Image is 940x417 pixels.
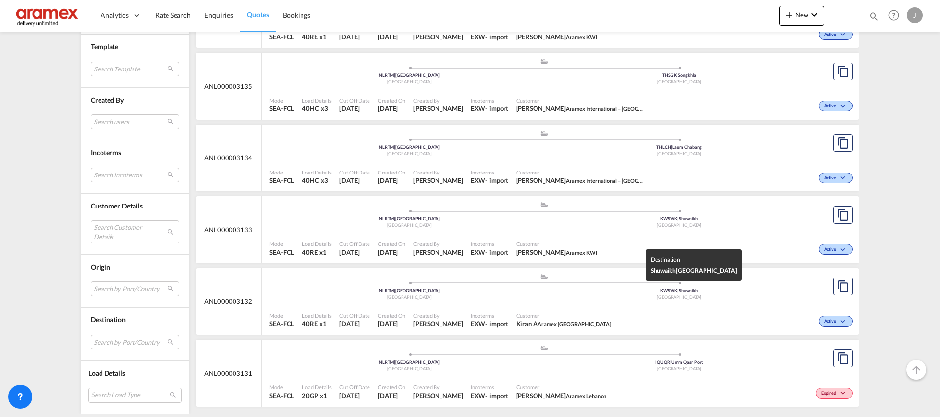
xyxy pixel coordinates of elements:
span: Incoterms [471,97,508,104]
div: EXW [471,319,486,328]
span: [GEOGRAPHIC_DATA] [657,79,701,84]
md-icon: icon-chevron-down [808,9,820,21]
span: Active [824,103,839,110]
span: 15 Sep 2025 [339,319,370,328]
span: Janice Camporaso [413,319,463,328]
span: [GEOGRAPHIC_DATA] [387,294,432,300]
span: Mohamed Bazil Khan Aramex International – Dubai, UAE [516,176,644,185]
span: 40HC x 3 [302,104,332,113]
span: | [671,144,672,150]
span: Incoterms [91,149,121,157]
span: Aramex International – [GEOGRAPHIC_DATA], [GEOGRAPHIC_DATA] [566,176,730,184]
button: Copy Quote [833,134,853,152]
span: 40HC x 3 [302,176,332,185]
span: KWSWK Shuwaikh [660,288,698,293]
span: Enquiries [204,11,233,19]
span: NLRTM [GEOGRAPHIC_DATA] [379,359,440,365]
span: Janice Camporaso [413,248,463,257]
div: J [907,7,923,23]
span: Template [91,42,118,51]
div: - import [485,104,508,113]
div: - import [485,391,508,400]
span: 15 Sep 2025 [339,391,370,400]
span: Faida Kutty Aramex KWI [516,248,598,257]
span: Created By [413,240,463,247]
span: Farid Kachouh Aramex Lebanon [516,391,606,400]
md-icon: icon-chevron-down [839,391,850,396]
div: Change Status Here [819,29,853,40]
md-icon: icon-chevron-down [839,175,850,181]
span: Incoterms [471,312,508,319]
span: [GEOGRAPHIC_DATA] [657,366,701,371]
span: 15 Sep 2025 [378,33,405,41]
span: SEA-FCL [269,391,294,400]
div: EXW [471,248,486,257]
span: Active [824,246,839,253]
div: EXW import [471,176,508,185]
button: icon-plus 400-fgNewicon-chevron-down [779,6,824,26]
span: Mode [269,312,294,319]
md-icon: icon-chevron-down [839,32,850,37]
span: Janice Camporaso [413,104,463,113]
span: Kiran A Aramex Kuwait [516,319,611,328]
img: dca169e0c7e311edbe1137055cab269e.png [15,4,81,27]
div: Change Status Here [819,316,853,327]
div: ANL000003134 assets/icons/custom/ship-fill.svgassets/icons/custom/roll-o-plane.svgOriginRotterdam... [196,125,859,192]
span: Aramex International – [GEOGRAPHIC_DATA], [GEOGRAPHIC_DATA] [566,104,730,112]
div: Change Status Here [816,388,853,399]
span: 40RE x 1 [302,33,332,41]
div: - import [485,319,508,328]
span: Load Details [302,312,332,319]
span: Janice Camporaso [413,176,463,185]
span: | [394,359,395,365]
span: Load Details [302,240,332,247]
span: SEA-FCL [269,104,294,113]
span: Created On [378,383,405,391]
span: Aramex [GEOGRAPHIC_DATA] [537,321,611,327]
div: EXW [471,33,486,41]
span: Aramex Lebanon [566,393,606,399]
span: KWSWK Shuwaikh [660,216,698,221]
span: Analytics [101,10,129,20]
span: Expired [821,390,839,397]
md-icon: assets/icons/custom/ship-fill.svg [538,59,550,64]
span: Cut Off Date [339,383,370,391]
button: Copy Quote [833,63,853,80]
span: Active [824,318,839,325]
span: Cut Off Date [339,312,370,319]
span: [GEOGRAPHIC_DATA] [657,294,701,300]
span: Created By [91,96,124,104]
span: [GEOGRAPHIC_DATA] [387,151,432,156]
button: Copy Quote [833,278,853,295]
md-icon: assets/icons/custom/copyQuote.svg [837,209,849,221]
span: | [677,288,679,293]
span: Incoterms [471,383,508,391]
span: 15 Sep 2025 [339,176,370,185]
span: [GEOGRAPHIC_DATA] [387,222,432,228]
span: 15 Sep 2025 [378,104,405,113]
span: ANL000003134 [204,153,252,162]
span: Help [885,7,902,24]
span: Rate Search [155,11,191,19]
span: [GEOGRAPHIC_DATA] [676,267,737,274]
span: Customer [516,240,598,247]
span: Created By [413,97,463,104]
div: Change Status Here [819,101,853,111]
span: Quotes [247,10,269,19]
div: ANL000003131 assets/icons/custom/ship-fill.svgassets/icons/custom/roll-o-plane.svgOriginRotterdam... [196,340,859,407]
md-icon: icon-chevron-down [839,319,850,325]
span: Faida Kutty Aramex KWI [516,33,598,41]
span: Created By [413,312,463,319]
span: Cut Off Date [339,97,370,104]
md-icon: assets/icons/custom/ship-fill.svg [538,346,550,350]
div: Change Status Here [819,173,853,183]
span: [GEOGRAPHIC_DATA] [387,79,432,84]
span: Bookings [283,11,310,19]
span: THSGK Songkhla [662,72,696,78]
md-icon: assets/icons/custom/copyQuote.svg [837,66,849,77]
div: ANL000003132 assets/icons/custom/ship-fill.svgassets/icons/custom/roll-o-plane.svgOriginRotterdam... [196,268,859,335]
div: EXW [471,391,486,400]
span: Mode [269,97,294,104]
div: EXW import [471,248,508,257]
span: Destination [91,316,126,324]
